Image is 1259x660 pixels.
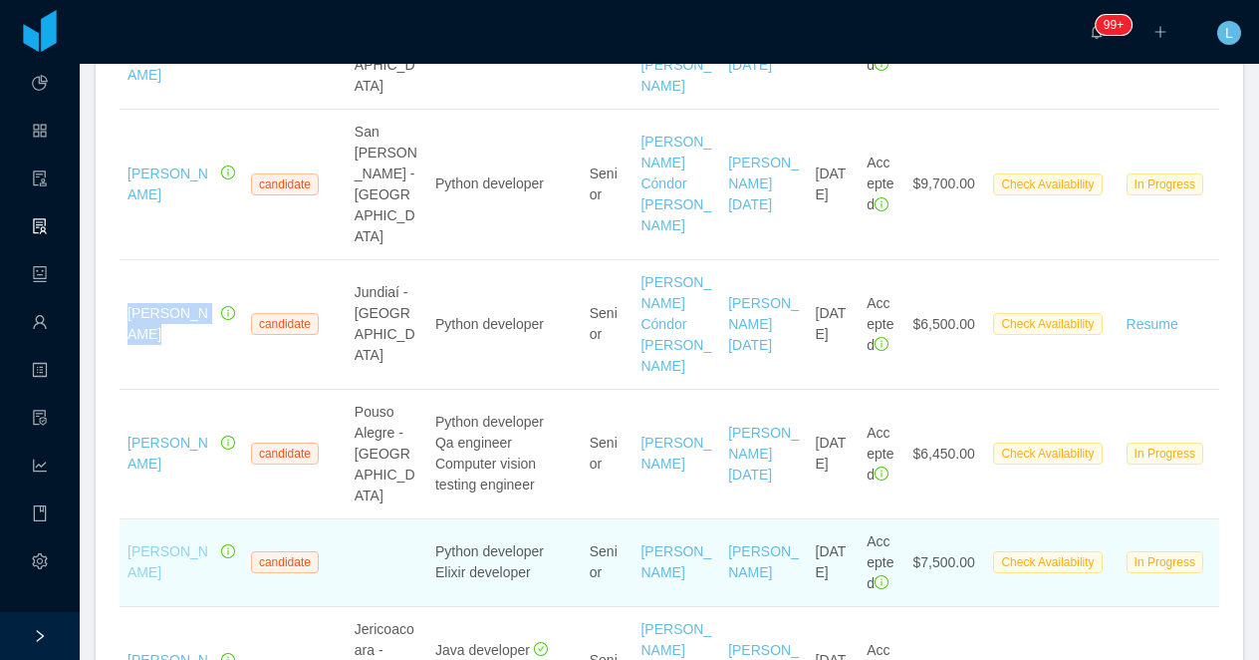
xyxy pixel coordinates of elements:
span: $6,450.00 [913,446,975,462]
span: Accepted [867,425,893,483]
i: icon: solution [32,209,48,249]
td: Senior [582,110,633,260]
span: In Progress [1127,551,1203,573]
i: icon: book [32,496,48,536]
a: [PERSON_NAME] Cóndor [PERSON_NAME] [640,274,711,374]
span: candidate [251,443,319,465]
td: San [PERSON_NAME] - [GEOGRAPHIC_DATA] [347,110,427,260]
a: [PERSON_NAME] [127,165,208,202]
span: Qa engineer [435,435,512,451]
span: Python developer [435,175,544,191]
td: Pouso Alegre - [GEOGRAPHIC_DATA] [347,390,427,519]
td: Senior [582,390,633,519]
span: candidate [251,551,319,573]
a: icon: check-circle [530,642,548,658]
a: [PERSON_NAME] [640,543,711,580]
span: Check Availability [993,551,1102,573]
span: Check Availability [993,173,1102,195]
span: Python developer [435,316,544,332]
span: Computer vision testing engineer [435,456,536,493]
a: Resume [1127,314,1178,335]
span: $7,500.00 [913,554,975,570]
span: $6,500.00 [913,316,975,332]
td: [DATE] [808,390,860,519]
i: icon: line-chart [32,449,48,489]
span: Accepted [867,295,893,353]
i: icon: info-circle [221,306,235,320]
a: icon: user [32,303,48,345]
span: Accepted [867,155,893,212]
a: icon: robot [32,255,48,297]
sup: 576 [1096,15,1132,35]
a: [PERSON_NAME] [127,305,208,342]
a: icon: audit [32,160,48,201]
a: [PERSON_NAME] [640,435,711,472]
td: Senior [582,260,633,390]
a: [PERSON_NAME] [127,435,208,472]
span: candidate [251,313,319,335]
td: Senior [582,519,633,607]
span: Python developer [435,414,544,430]
a: [PERSON_NAME] [127,543,208,580]
span: In Progress [1127,443,1203,465]
i: icon: bell [1090,25,1104,39]
span: Check Availability [993,313,1102,335]
span: $9,700.00 [913,175,975,191]
a: [PERSON_NAME][DATE] [728,15,799,73]
span: Accepted [867,533,893,591]
td: [DATE] [808,110,860,260]
i: icon: setting [32,544,48,584]
i: icon: info-circle [221,436,235,450]
a: icon: profile [32,351,48,393]
i: icon: info-circle [875,197,888,211]
span: Accepted [867,15,893,73]
td: [DATE] [808,519,860,607]
i: icon: info-circle [875,467,888,481]
span: In Progress [1127,173,1203,195]
td: Jundiaí - [GEOGRAPHIC_DATA] [347,260,427,390]
span: Elixir developer [435,564,531,580]
td: [DATE] [808,260,860,390]
a: icon: pie-chart [32,64,48,106]
a: [PERSON_NAME] [728,543,799,580]
span: candidate [251,173,319,195]
span: Java developer [435,642,548,658]
i: icon: info-circle [875,57,888,71]
a: [PERSON_NAME][DATE] [728,155,799,212]
i: icon: plus [1153,25,1167,39]
span: Python developer [435,543,544,559]
a: [PERSON_NAME][DATE] [728,295,799,353]
i: icon: info-circle [221,544,235,558]
a: icon: appstore [32,112,48,154]
i: icon: info-circle [875,337,888,351]
a: [PERSON_NAME][DATE] [728,425,799,483]
span: L [1225,21,1233,45]
i: icon: info-circle [875,575,888,589]
i: icon: info-circle [221,165,235,179]
i: icon: check-circle [534,642,548,656]
span: Check Availability [993,443,1102,465]
i: icon: file-protect [32,401,48,441]
a: [PERSON_NAME] Cóndor [PERSON_NAME] [640,134,711,233]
